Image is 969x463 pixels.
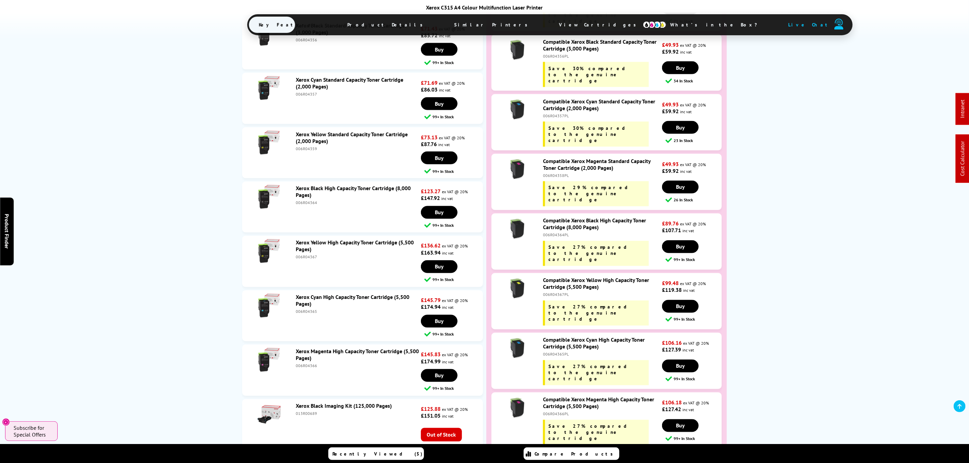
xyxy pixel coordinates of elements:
a: Xerox Cyan High Capacity Toner Cartridge (5,500 Pages) [296,294,409,307]
div: 006R04366PL [543,411,661,417]
span: ex VAT @ 20% [442,244,468,249]
span: Buy [676,243,685,250]
strong: £106.16 [662,340,682,346]
div: 006R04366 [296,363,419,368]
span: Buy [435,263,444,270]
span: Product Details [337,17,437,33]
span: Subscribe for Special Offers [14,424,51,438]
img: Xerox Black Imaging Kit (125,000 Pages) [257,403,281,426]
a: Compatible Xerox Cyan Standard Capacity Toner Cartridge (2,000 Pages) [543,98,655,112]
div: 006R04364PL [543,233,661,238]
span: ex VAT @ 20% [442,407,468,412]
span: Buy [676,124,685,131]
strong: £127.42 [662,406,681,413]
strong: £125.88 [421,406,441,412]
div: 99+ In Stock [424,59,483,66]
span: inc vat [442,414,453,419]
span: ex VAT @ 20% [439,135,465,140]
strong: £107.71 [662,227,681,234]
span: Save 27% compared to the genuine cartridge [548,244,634,263]
a: Compatible Xerox Yellow High Capacity Toner Cartridge (5,500 Pages) [543,277,649,290]
div: 99+ In Stock [665,257,721,263]
strong: £123.27 [421,188,441,195]
div: 26 In Stock [665,197,721,203]
strong: £87.76 [421,141,437,147]
img: Compatible Xerox Cyan High Capacity Toner Cartridge (5,500 Pages) [505,337,529,360]
div: 99+ In Stock [424,168,483,174]
span: Key Features [249,17,330,33]
img: Xerox Black High Capacity Toner Cartridge (8,000 Pages) [257,185,281,209]
div: Xerox C315 A4 Colour Multifunction Laser Printer [247,4,722,11]
a: Xerox Black Imaging Kit (125,000 Pages) [296,403,392,409]
strong: £89.76 [662,220,679,227]
div: 99+ In Stock [424,385,483,392]
img: Xerox Cyan High Capacity Toner Cartridge (5,500 Pages) [257,294,281,318]
span: Save 30% compared to the genuine cartridge [548,125,632,143]
a: Xerox Cyan Standard Capacity Toner Cartridge (2,000 Pages) [296,76,403,90]
div: 23 In Stock [665,137,721,144]
div: 006R04357 [296,92,419,97]
strong: £71.69 [421,79,438,86]
img: Compatible Xerox Black High Capacity Toner Cartridge (8,000 Pages) [505,217,529,241]
div: 006R04367PL [543,292,661,297]
strong: £49.93 [662,161,679,167]
img: Xerox Yellow High Capacity Toner Cartridge (5,500 Pages) [257,239,281,263]
span: inc vat [438,142,450,147]
strong: £151.05 [421,412,441,419]
span: ex VAT @ 20% [683,401,709,406]
span: ex VAT @ 20% [442,189,468,195]
a: Compare Products [524,447,619,460]
div: 99+ In Stock [665,316,721,323]
strong: £119.38 [662,287,682,294]
span: Compare Products [535,451,617,457]
span: inc vat [442,360,453,365]
strong: £73.13 [421,134,438,141]
img: Xerox Magenta High Capacity Toner Cartridge (5,500 Pages) [257,348,281,372]
button: Close [2,418,10,426]
span: Save 27% compared to the genuine cartridge [548,423,634,442]
img: Compatible Xerox Magenta Standard Capacity Toner Cartridge (2,000 Pages) [505,158,529,181]
span: Buy [435,209,444,216]
span: What’s in the Box? [660,17,774,33]
span: Buy [676,303,685,310]
strong: £174.94 [421,304,441,310]
span: inc vat [680,49,692,55]
strong: £59.92 [662,48,679,55]
strong: £106.18 [662,399,682,406]
div: 99+ In Stock [424,277,483,283]
strong: £59.92 [662,167,679,174]
span: Save 30% compared to the genuine cartridge [548,65,632,84]
img: Compatible Xerox Cyan Standard Capacity Toner Cartridge (2,000 Pages) [505,98,529,122]
div: 99+ In Stock [665,376,721,382]
span: Save 27% compared to the genuine cartridge [548,364,634,382]
a: Compatible Xerox Magenta High Capacity Toner Cartridge (5,500 Pages) [543,396,654,410]
a: Compatible Xerox Black High Capacity Toner Cartridge (8,000 Pages) [543,217,646,231]
strong: £86.03 [421,86,438,93]
span: Buy [676,64,685,71]
span: Recently Viewed (5) [333,451,423,457]
a: Recently Viewed (5) [328,447,424,460]
a: Cost Calculator [959,141,966,176]
span: inc vat [680,109,692,114]
a: Compatible Xerox Black Standard Capacity Toner Cartridge (3,000 Pages) [543,38,657,52]
strong: £49.93 [662,101,679,108]
div: 006R04356PL [543,54,661,59]
span: inc vat [682,228,694,234]
span: inc vat [441,196,453,201]
span: Buy [676,363,685,369]
span: Buy [676,422,685,429]
img: Compatible Xerox Magenta High Capacity Toner Cartridge (5,500 Pages) [505,396,529,420]
span: Buy [676,184,685,190]
div: 013R00689 [296,411,419,416]
div: 006R04359 [296,146,419,151]
span: ex VAT @ 20% [680,102,706,107]
div: 34 In Stock [665,78,721,84]
strong: £145.83 [421,351,441,358]
div: 006R04364 [296,200,419,205]
span: View Cartridges [549,16,653,34]
div: 99+ In Stock [424,331,483,338]
span: ex VAT @ 20% [680,222,706,227]
div: 006R04367 [296,255,419,260]
img: user-headset-duotone.svg [834,19,844,29]
a: Xerox Black High Capacity Toner Cartridge (8,000 Pages) [296,185,411,199]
